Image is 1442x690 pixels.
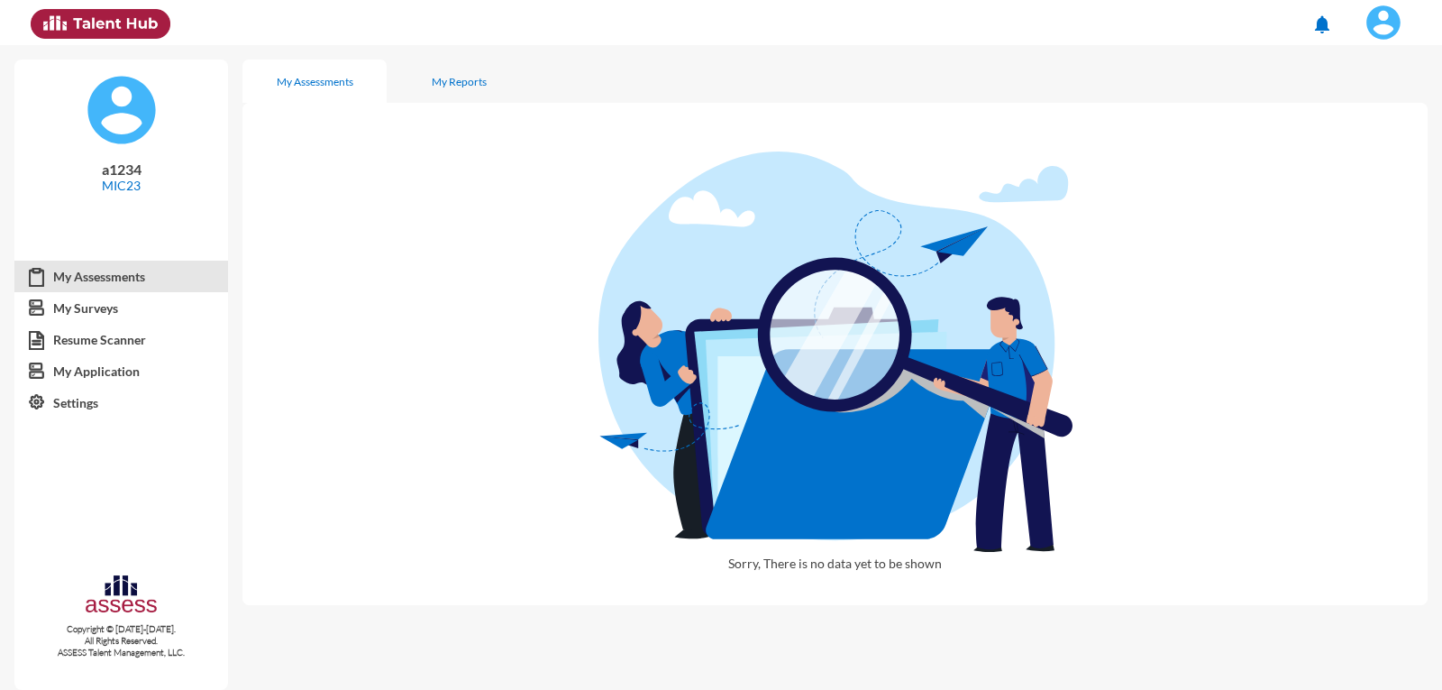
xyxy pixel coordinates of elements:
a: Resume Scanner [14,324,228,356]
div: My Reports [432,75,487,88]
img: default%20profile%20image.svg [86,74,158,146]
p: Sorry, There is no data yet to be shown [598,556,1072,585]
p: MIC23 [29,178,214,193]
p: Copyright © [DATE]-[DATE]. All Rights Reserved. ASSESS Talent Management, LLC. [14,623,228,658]
a: My Surveys [14,292,228,325]
mat-icon: notifications [1311,14,1333,35]
a: My Application [14,355,228,388]
img: assesscompany-logo.png [84,573,159,620]
a: Settings [14,387,228,419]
a: My Assessments [14,261,228,293]
p: a1234 [29,161,214,178]
div: My Assessments [277,75,353,88]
